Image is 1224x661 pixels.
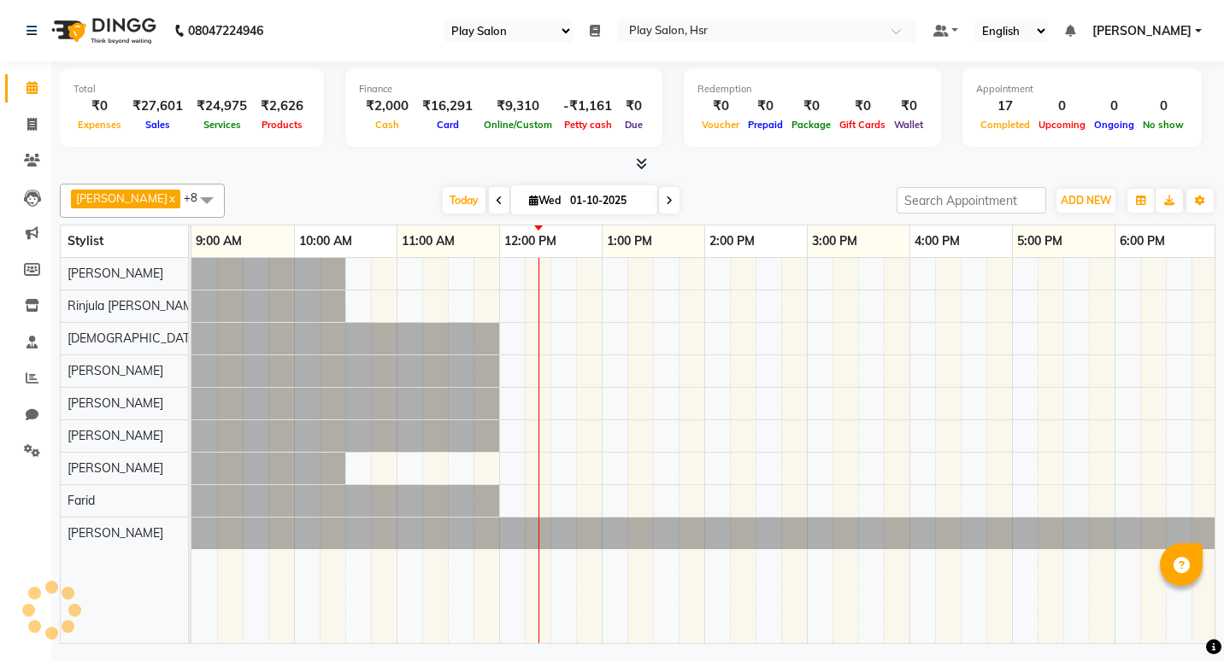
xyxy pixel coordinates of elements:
[68,298,203,313] span: Rinjula [PERSON_NAME]
[697,82,927,97] div: Redemption
[910,229,964,254] a: 4:00 PM
[68,525,163,541] span: [PERSON_NAME]
[141,119,174,131] span: Sales
[1090,119,1139,131] span: Ongoing
[359,82,649,97] div: Finance
[1034,97,1090,116] div: 0
[68,460,163,476] span: [PERSON_NAME]
[603,229,656,254] a: 1:00 PM
[697,119,744,131] span: Voucher
[565,188,650,214] input: 2025-10-01
[705,229,759,254] a: 2:00 PM
[890,119,927,131] span: Wallet
[480,119,556,131] span: Online/Custom
[191,229,246,254] a: 9:00 AM
[168,191,175,205] a: x
[480,97,556,116] div: ₹9,310
[199,119,245,131] span: Services
[835,119,890,131] span: Gift Cards
[295,229,356,254] a: 10:00 AM
[619,97,649,116] div: ₹0
[254,97,310,116] div: ₹2,626
[68,233,103,249] span: Stylist
[397,229,459,254] a: 11:00 AM
[74,82,310,97] div: Total
[1056,189,1115,213] button: ADD NEW
[126,97,190,116] div: ₹27,601
[190,97,254,116] div: ₹24,975
[433,119,463,131] span: Card
[1092,22,1192,40] span: [PERSON_NAME]
[744,119,787,131] span: Prepaid
[560,119,616,131] span: Petty cash
[1013,229,1067,254] a: 5:00 PM
[1034,119,1090,131] span: Upcoming
[556,97,619,116] div: -₹1,161
[500,229,561,254] a: 12:00 PM
[808,229,862,254] a: 3:00 PM
[188,7,263,55] b: 08047224946
[74,119,126,131] span: Expenses
[44,7,161,55] img: logo
[1139,97,1188,116] div: 0
[68,330,297,346] span: [DEMOGRAPHIC_DATA][PERSON_NAME]
[976,82,1188,97] div: Appointment
[371,119,403,131] span: Cash
[68,428,163,443] span: [PERSON_NAME]
[184,190,210,204] span: +8
[890,97,927,116] div: ₹0
[897,187,1046,214] input: Search Appointment
[68,395,163,411] span: [PERSON_NAME]
[443,187,485,214] span: Today
[74,97,126,116] div: ₹0
[68,266,163,281] span: [PERSON_NAME]
[68,493,95,508] span: Farid
[257,119,307,131] span: Products
[835,97,890,116] div: ₹0
[976,97,1034,116] div: 17
[359,97,415,116] div: ₹2,000
[1139,119,1188,131] span: No show
[525,194,565,207] span: Wed
[415,97,480,116] div: ₹16,291
[744,97,787,116] div: ₹0
[76,191,168,205] span: [PERSON_NAME]
[1061,194,1111,207] span: ADD NEW
[787,97,835,116] div: ₹0
[787,119,835,131] span: Package
[976,119,1034,131] span: Completed
[1090,97,1139,116] div: 0
[1115,229,1169,254] a: 6:00 PM
[697,97,744,116] div: ₹0
[621,119,647,131] span: Due
[68,363,163,378] span: [PERSON_NAME]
